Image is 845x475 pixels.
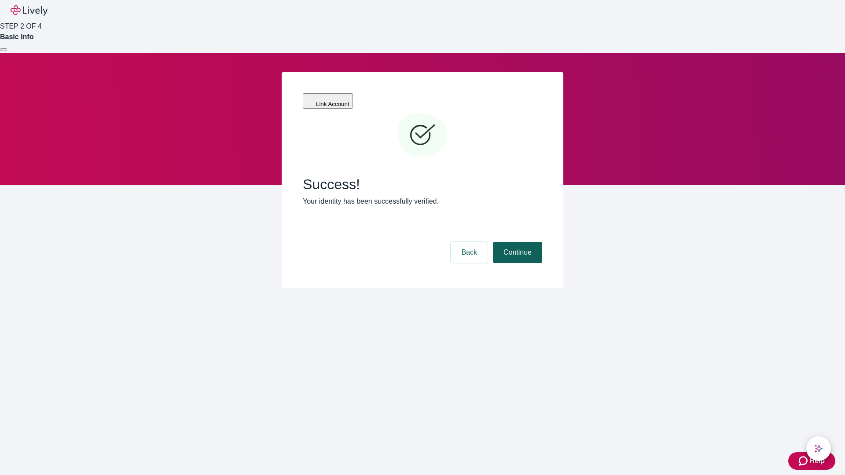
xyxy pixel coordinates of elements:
[806,436,831,461] button: chat
[396,109,449,162] svg: Checkmark icon
[11,5,48,16] img: Lively
[303,93,353,109] button: Link Account
[788,452,835,470] button: Zendesk support iconHelp
[303,196,542,207] p: Your identity has been successfully verified.
[814,444,823,453] svg: Lively AI Assistant
[451,242,488,263] button: Back
[799,456,809,466] svg: Zendesk support icon
[303,176,542,193] span: Success!
[493,242,542,263] button: Continue
[809,456,825,466] span: Help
